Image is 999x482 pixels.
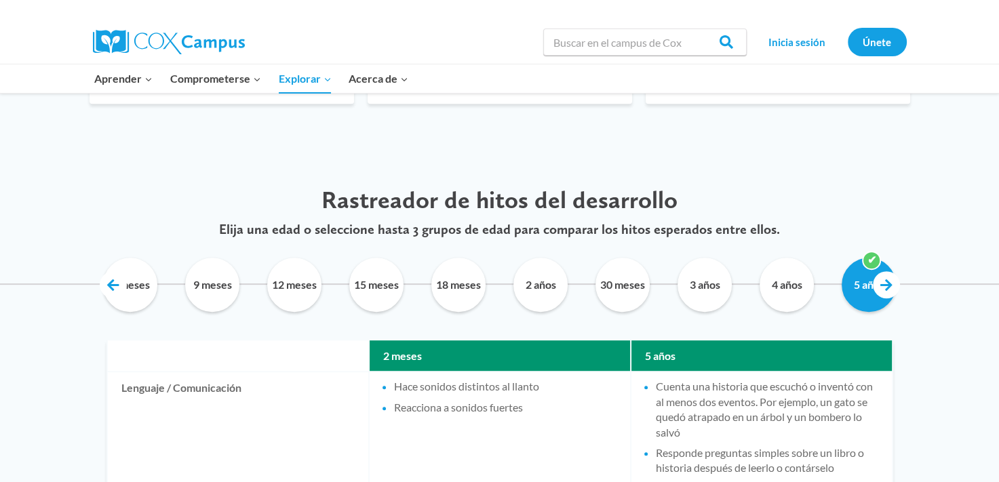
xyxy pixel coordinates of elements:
[394,379,616,394] li: Hace sonidos distintos al llanto
[753,28,907,56] nav: Navegación secundaria
[753,28,841,56] a: Inicia sesión
[86,64,417,93] nav: Navegación principal
[848,28,907,56] a: Únete
[656,445,878,476] li: Responde preguntas simples sobre un libro o historia después de leerlo o contárselo
[321,185,678,214] span: Rastreador de hitos del desarrollo
[656,379,878,440] li: Cuenta una historia que escuchó o inventó con al menos dos eventos. Por ejemplo, un gato se quedó...
[90,221,910,237] p: Elija una edad o seleccione hasta 3 grupos de edad para comparar los hitos esperados entre ellos.
[270,64,340,93] button: Menú infantil de Explore
[370,340,630,371] th: 2 meses
[543,28,747,56] input: Buscar en el campus de Cox
[340,64,417,93] button: Menú infantil de Acerca de
[86,64,162,93] button: Menú infantil de Aprender
[93,30,245,54] img: Cox Campus
[161,64,270,93] button: Menú secundario de Engage
[631,340,892,371] th: 5 años
[394,400,616,415] li: Reacciona a sonidos fuertes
